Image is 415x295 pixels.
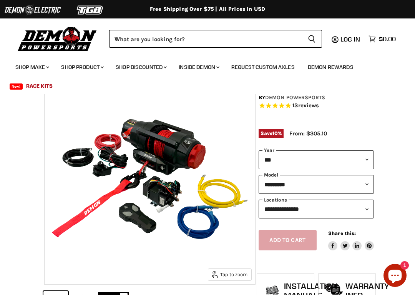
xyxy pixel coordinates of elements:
div: by [259,93,374,102]
a: Shop Discounted [110,59,171,75]
select: year [259,150,374,169]
a: Log in [337,36,365,43]
button: Search [302,30,322,48]
select: keys [259,200,374,218]
span: Tap to zoom [212,271,247,278]
a: Shop Product [55,59,108,75]
a: Request Custom Axles [226,59,300,75]
img: IMAGE [45,73,255,284]
span: 13 reviews [292,102,319,109]
span: $0.00 [379,35,396,43]
a: Shop Make [10,59,54,75]
select: modal-name [259,175,374,194]
form: Product [109,30,322,48]
span: Share this: [328,230,356,236]
img: Demon Electric Logo 2 [4,3,61,17]
aside: Share this: [328,230,374,250]
ul: Main menu [10,56,394,94]
input: When autocomplete results are available use up and down arrows to review and enter to select [109,30,302,48]
img: Demon Powersports [15,25,100,52]
a: $0.00 [365,33,400,45]
span: 10 [272,130,278,136]
span: Log in [340,35,360,43]
span: Save % [259,129,284,138]
span: From: $305.10 [289,130,327,137]
inbox-online-store-chat: Shopify online store chat [381,264,409,289]
span: New! [10,83,23,90]
span: Rated 5.0 out of 5 stars 13 reviews [259,102,374,110]
span: reviews [298,102,319,109]
a: Inside Demon [173,59,224,75]
a: Demon Powersports [265,94,325,101]
button: Tap to zoom [208,269,251,280]
a: Race Kits [20,78,58,94]
a: Demon Rewards [302,59,359,75]
img: TGB Logo 2 [61,3,119,17]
